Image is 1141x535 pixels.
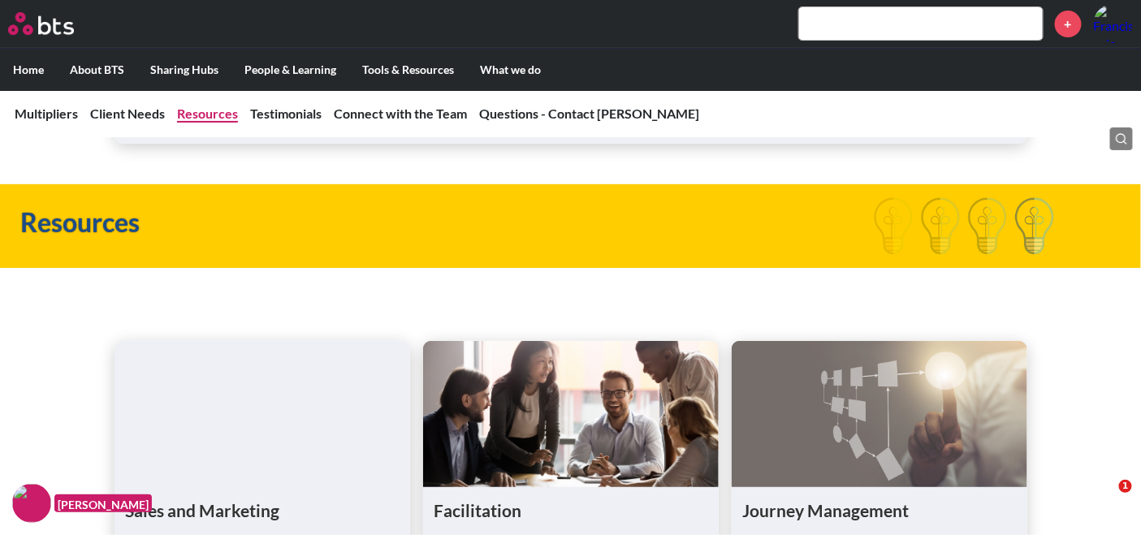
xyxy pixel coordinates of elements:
a: Questions - Contact [PERSON_NAME] [479,106,699,121]
label: Tools & Resources [349,49,467,91]
img: BTS Logo [8,12,74,35]
a: Profile [1094,4,1133,43]
label: Sharing Hubs [137,49,231,91]
a: Resources [177,106,238,121]
h1: Facilitation [434,498,707,522]
h1: Resources [20,205,790,241]
h1: Journey Management [743,498,1016,522]
a: Client Needs [90,106,165,121]
img: Francis Prior [1094,4,1133,43]
a: Testimonials [250,106,322,121]
a: Multipliers [15,106,78,121]
img: F [12,484,51,523]
a: Connect with the Team [334,106,467,121]
label: About BTS [57,49,137,91]
iframe: Intercom live chat [1086,480,1125,519]
h1: Sales and Marketing [126,498,399,522]
label: People & Learning [231,49,349,91]
span: 1 [1119,480,1132,493]
label: What we do [467,49,554,91]
figcaption: [PERSON_NAME] [54,494,152,513]
a: + [1055,11,1082,37]
a: Go home [8,12,104,35]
